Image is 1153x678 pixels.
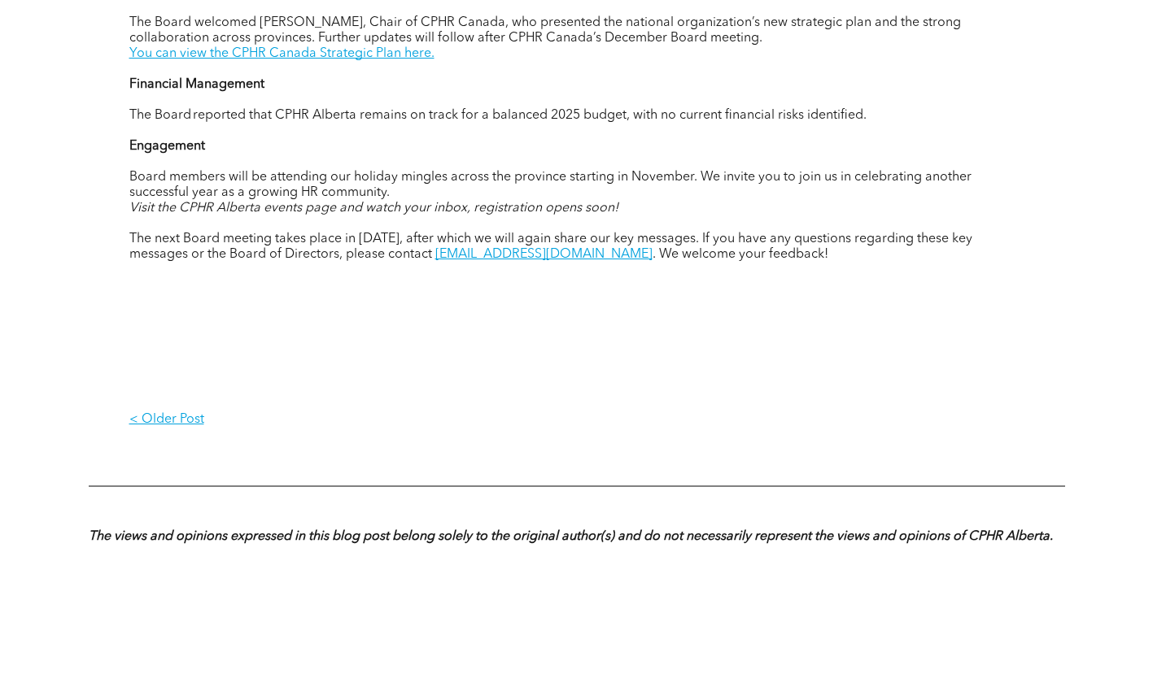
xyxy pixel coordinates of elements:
[653,248,828,261] span: . We welcome your feedback!
[129,109,867,122] span: The Board reported that CPHR Alberta remains on track for a balanced 2025 budget, with no current...
[129,171,972,199] span: Board members will be attending our holiday mingles across the province starting in November. We ...
[129,140,205,153] strong: Engagement
[129,47,435,60] a: You can view the CPHR Canada Strategic Plan here.
[129,78,264,91] strong: Financial Management
[435,248,653,261] a: [EMAIL_ADDRESS][DOMAIN_NAME]
[129,233,972,261] span: The next Board meeting takes place in [DATE], after which we will again share our key messages. I...
[129,16,961,45] span: The Board welcomed [PERSON_NAME], Chair of CPHR Canada, who presented the national organization’s...
[129,399,577,441] a: < Older Post
[129,412,577,428] p: < Older Post
[89,530,1053,543] strong: The views and opinions expressed in this blog post belong solely to the original author(s) and do...
[129,202,618,215] span: Visit the CPHR Alberta events page and watch your inbox, registration opens soon!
